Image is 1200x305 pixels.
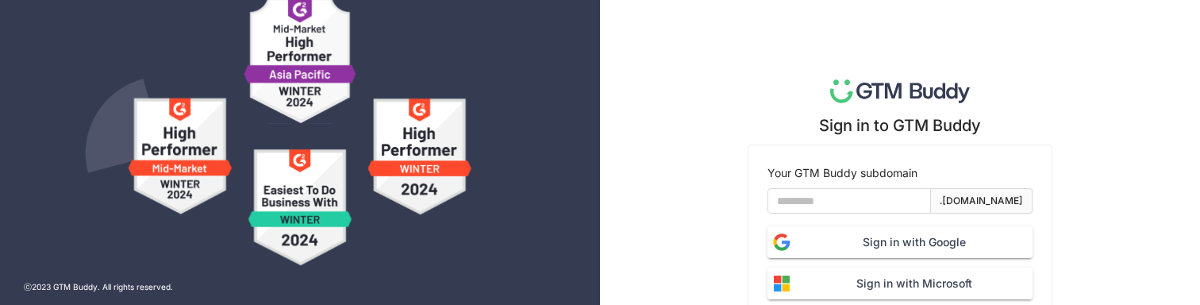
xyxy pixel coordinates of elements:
div: .[DOMAIN_NAME] [940,194,1023,209]
div: Sign in to GTM Buddy [819,116,981,135]
button: Sign in with Google [767,226,1033,258]
div: Your GTM Buddy subdomain [767,164,1033,182]
button: Sign in with Microsoft [767,268,1033,299]
img: logo [830,79,971,103]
